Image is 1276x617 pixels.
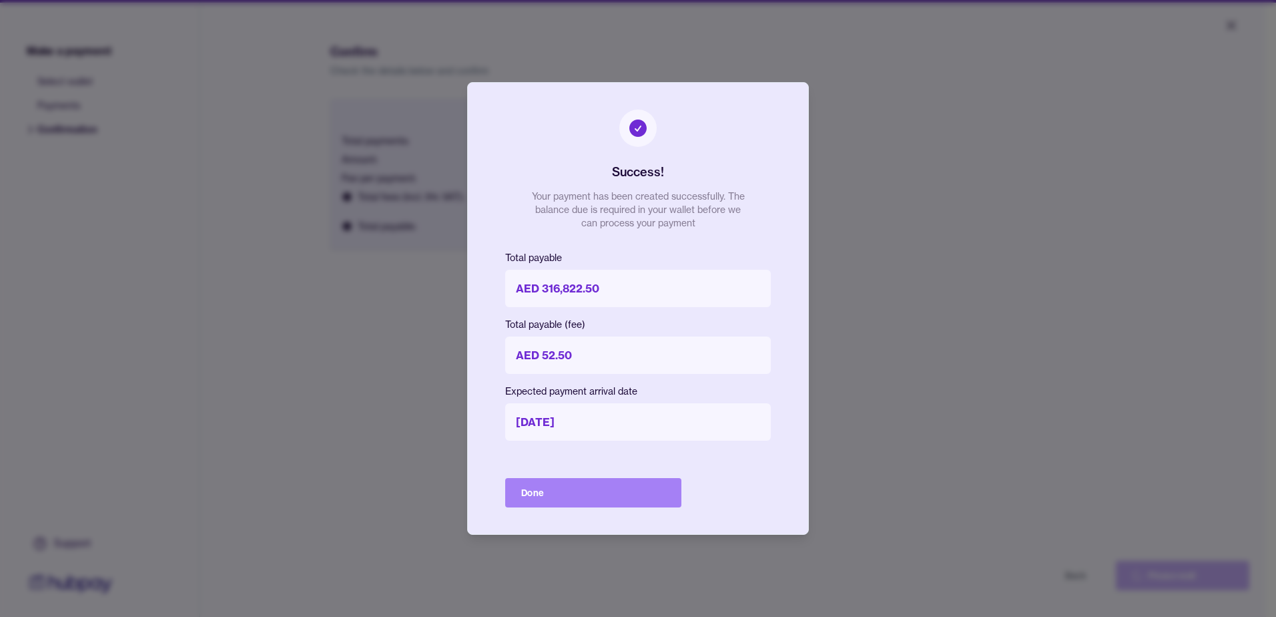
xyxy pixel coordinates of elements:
p: AED 52.50 [505,337,771,374]
p: Your payment has been created successfully. The balance due is required in your wallet before we ... [531,190,745,230]
p: Total payable (fee) [505,318,771,331]
p: Total payable [505,251,771,264]
p: Expected payment arrival date [505,385,771,398]
p: [DATE] [505,403,771,441]
button: Done [505,478,681,507]
h2: Success! [612,163,664,182]
p: AED 316,822.50 [505,270,771,307]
